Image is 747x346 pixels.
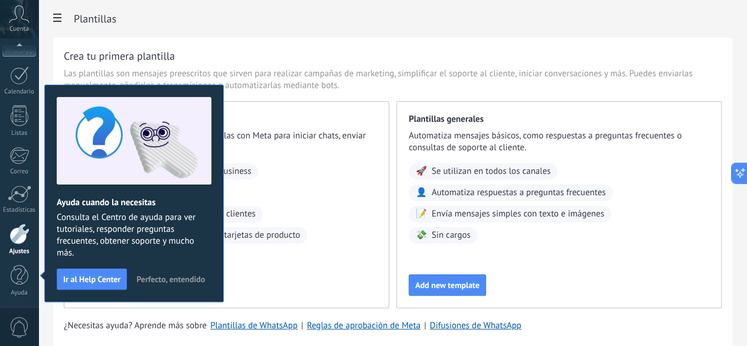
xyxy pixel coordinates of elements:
[9,25,29,33] span: Cuenta
[2,206,37,214] div: Estadísticas
[76,130,377,154] span: Crea plantillas de WhatsApp — apruébalas con Meta para iniciar chats, enviar difusiones e interac...
[432,166,551,177] span: Se utilizan en todos los canales
[416,208,427,220] span: 📝
[136,275,205,283] span: Perfecto, entendido
[2,130,37,137] div: Listas
[57,269,127,290] button: Ir al Help Center
[2,88,37,96] div: Calendario
[2,168,37,176] div: Correo
[416,187,427,199] span: 👤
[409,114,709,125] span: Plantillas generales
[74,7,732,31] h2: Plantillas
[64,320,722,332] div: | |
[416,166,427,177] span: 🚀
[307,320,421,331] a: Reglas de aprobación de Meta
[64,320,207,332] span: ¿Necesitas ayuda? Aprende más sobre
[57,212,211,259] span: Consulta el Centro de ayuda para ver tutoriales, responder preguntas frecuentes, obtener soporte ...
[416,229,427,241] span: 💸
[210,320,298,331] a: Plantillas de WhatsApp
[432,229,471,241] span: Sin cargos
[409,274,486,296] button: Add new template
[432,208,604,220] span: Envía mensajes simples con texto e imágenes
[2,248,37,256] div: Ajustes
[131,270,210,288] button: Perfecto, entendido
[64,68,722,92] span: Las plantillas son mensajes preescritos que sirven para realizar campañas de marketing, simplific...
[64,48,175,63] h3: Crea tu primera plantilla
[76,114,377,125] span: Plantillas de WhatsApp
[57,197,211,208] h2: Ayuda cuando la necesitas
[432,187,606,199] span: Automatiza respuestas a preguntas frecuentes
[2,289,37,297] div: Ayuda
[430,320,521,331] a: Difusiones de WhatsApp
[409,130,709,154] span: Automatiza mensajes básicos, como respuestas a preguntas frecuentes o consultas de soporte al cli...
[415,281,479,289] span: Add new template
[63,275,120,283] span: Ir al Help Center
